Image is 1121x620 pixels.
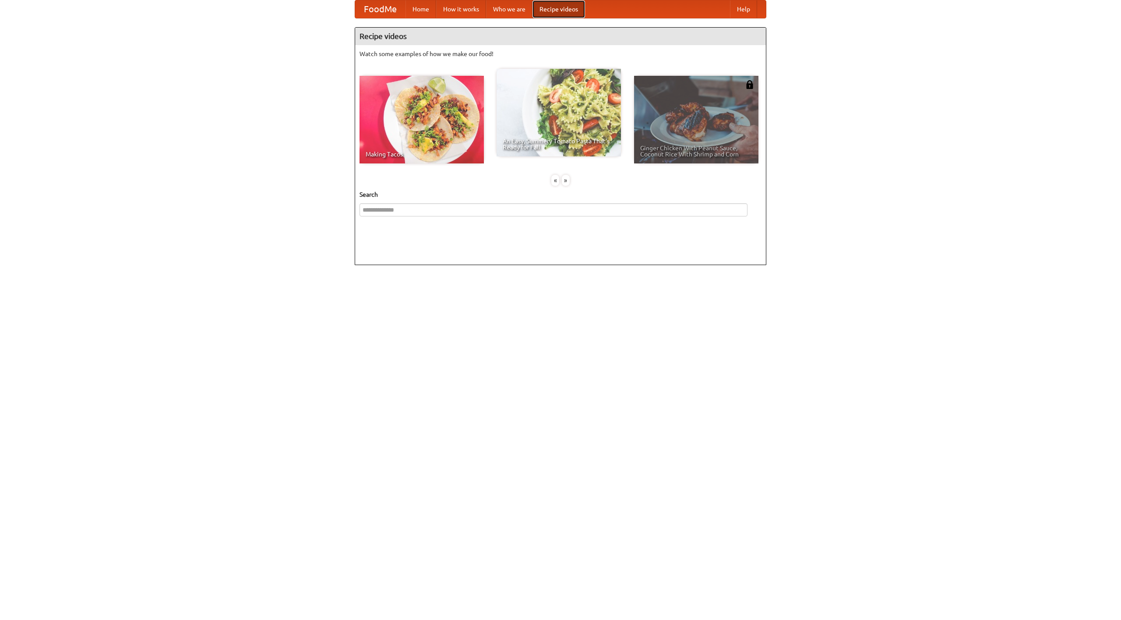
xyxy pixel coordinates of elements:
div: » [562,175,570,186]
a: Help [730,0,757,18]
img: 483408.png [745,80,754,89]
a: Making Tacos [360,76,484,163]
a: Recipe videos [532,0,585,18]
a: FoodMe [355,0,405,18]
a: How it works [436,0,486,18]
div: « [551,175,559,186]
p: Watch some examples of how we make our food! [360,50,761,58]
a: Who we are [486,0,532,18]
a: Home [405,0,436,18]
h5: Search [360,190,761,199]
h4: Recipe videos [355,28,766,45]
a: An Easy, Summery Tomato Pasta That's Ready for Fall [497,69,621,156]
span: Making Tacos [366,151,478,157]
span: An Easy, Summery Tomato Pasta That's Ready for Fall [503,138,615,150]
